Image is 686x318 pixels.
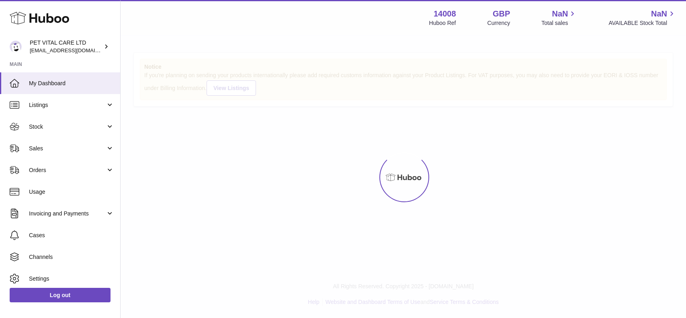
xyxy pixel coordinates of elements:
span: NaN [552,8,568,19]
span: NaN [651,8,667,19]
span: Invoicing and Payments [29,210,106,217]
div: PET VITAL CARE LTD [30,39,102,54]
div: Huboo Ref [429,19,456,27]
span: [EMAIL_ADDRESS][DOMAIN_NAME] [30,47,118,53]
span: Total sales [541,19,577,27]
strong: GBP [493,8,510,19]
span: Orders [29,166,106,174]
a: NaN AVAILABLE Stock Total [608,8,676,27]
span: Sales [29,145,106,152]
span: Listings [29,101,106,109]
span: Channels [29,253,114,261]
span: Usage [29,188,114,196]
a: NaN Total sales [541,8,577,27]
span: Stock [29,123,106,131]
span: Settings [29,275,114,283]
span: My Dashboard [29,80,114,87]
span: AVAILABLE Stock Total [608,19,676,27]
div: Currency [487,19,510,27]
strong: 14008 [434,8,456,19]
img: petvitalcare@gmail.com [10,41,22,53]
span: Cases [29,232,114,239]
a: Log out [10,288,111,302]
